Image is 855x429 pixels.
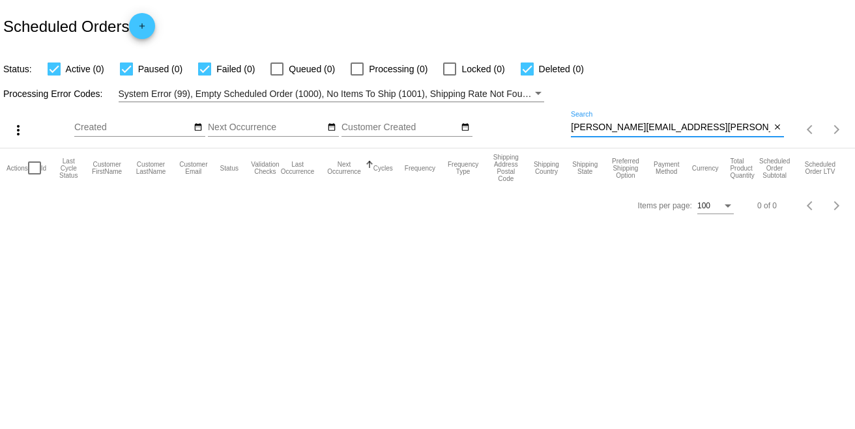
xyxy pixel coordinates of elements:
[798,117,824,143] button: Previous page
[327,122,336,133] mat-icon: date_range
[824,117,850,143] button: Next page
[405,164,435,172] button: Change sorting for Frequency
[138,61,182,77] span: Paused (0)
[289,61,335,77] span: Queued (0)
[491,154,521,182] button: Change sorting for ShippingPostcode
[539,61,584,77] span: Deleted (0)
[194,122,203,133] mat-icon: date_range
[208,122,325,133] input: Next Occurrence
[216,61,255,77] span: Failed (0)
[10,122,26,138] mat-icon: more_vert
[572,161,598,175] button: Change sorting for ShippingState
[134,21,150,37] mat-icon: add
[66,61,104,77] span: Active (0)
[798,193,824,219] button: Previous page
[461,122,470,133] mat-icon: date_range
[653,161,680,175] button: Change sorting for PaymentMethod.Type
[280,161,315,175] button: Change sorting for LastOccurrenceUtc
[638,201,692,210] div: Items per page:
[697,201,710,210] span: 100
[757,158,791,179] button: Change sorting for Subtotal
[730,148,757,187] mat-header-cell: Total Product Quantity
[532,161,560,175] button: Change sorting for ShippingCountry
[369,61,428,77] span: Processing (0)
[41,164,46,172] button: Change sorting for Id
[179,161,209,175] button: Change sorting for CustomerEmail
[804,161,837,175] button: Change sorting for LifetimeValue
[220,164,239,172] button: Change sorting for Status
[373,164,393,172] button: Change sorting for Cycles
[571,122,770,133] input: Search
[610,158,641,179] button: Change sorting for PreferredShippingOption
[341,122,459,133] input: Customer Created
[3,89,103,99] span: Processing Error Codes:
[58,158,79,179] button: Change sorting for LastProcessingCycleId
[697,202,734,211] mat-select: Items per page:
[3,64,32,74] span: Status:
[119,86,545,102] mat-select: Filter by Processing Error Codes
[461,61,504,77] span: Locked (0)
[91,161,123,175] button: Change sorting for CustomerFirstName
[824,193,850,219] button: Next page
[3,13,155,39] h2: Scheduled Orders
[757,201,777,210] div: 0 of 0
[135,161,167,175] button: Change sorting for CustomerLastName
[773,122,782,133] mat-icon: close
[74,122,192,133] input: Created
[692,164,719,172] button: Change sorting for CurrencyIso
[326,161,361,175] button: Change sorting for NextOccurrenceUtc
[447,161,479,175] button: Change sorting for FrequencyType
[7,148,28,187] mat-header-cell: Actions
[250,148,280,187] mat-header-cell: Validation Checks
[770,121,784,135] button: Clear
